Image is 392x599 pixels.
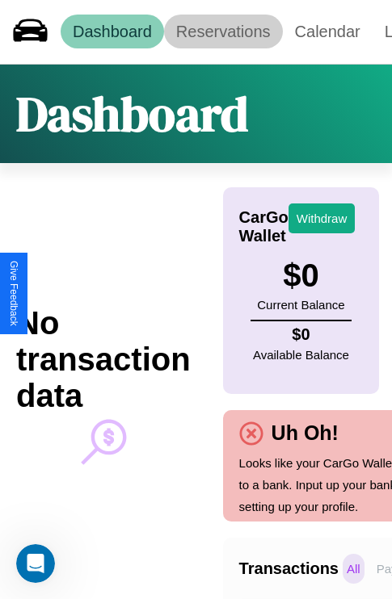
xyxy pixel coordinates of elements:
[16,544,55,583] iframe: Intercom live chat
[289,203,356,233] button: Withdraw
[239,559,339,578] h4: Transactions
[263,421,347,445] h4: Uh Oh!
[257,294,344,316] p: Current Balance
[253,344,349,366] p: Available Balance
[16,81,248,147] h1: Dashboard
[164,15,283,48] a: Reservations
[16,305,191,414] h2: No transaction data
[239,208,289,245] h4: CarGo Wallet
[61,15,164,48] a: Dashboard
[343,554,365,584] p: All
[283,15,373,48] a: Calendar
[8,261,19,326] div: Give Feedback
[253,325,349,344] h4: $ 0
[257,258,344,294] h3: $ 0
